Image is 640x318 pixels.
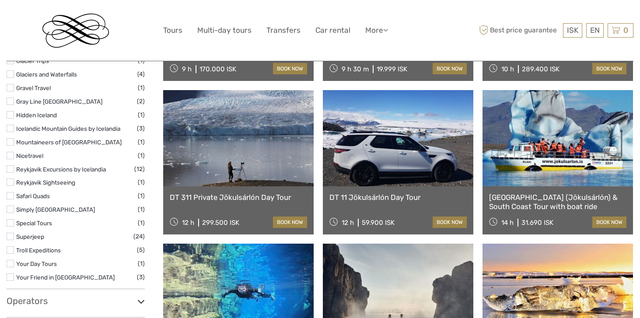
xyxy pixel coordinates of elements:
[202,219,239,227] div: 299.500 ISK
[138,110,145,120] span: (1)
[137,69,145,79] span: (4)
[199,65,236,73] div: 170.000 ISK
[197,24,252,37] a: Multi-day tours
[16,166,106,173] a: Reykjavik Excursions by Icelandia
[133,231,145,241] span: (24)
[16,139,122,146] a: Mountaineers of [GEOGRAPHIC_DATA]
[137,123,145,133] span: (3)
[342,65,369,73] span: 9 h 30 m
[477,23,561,38] span: Best price guarantee
[134,164,145,174] span: (12)
[16,152,43,159] a: Nicetravel
[16,274,115,281] a: Your Friend in [GEOGRAPHIC_DATA]
[163,24,182,37] a: Tours
[138,177,145,187] span: (1)
[501,219,514,227] span: 14 h
[16,233,44,240] a: Superjeep
[16,206,95,213] a: Simply [GEOGRAPHIC_DATA]
[315,24,350,37] a: Car rental
[182,219,194,227] span: 12 h
[365,24,388,37] a: More
[138,259,145,269] span: (1)
[16,112,57,119] a: Hidden Iceland
[42,14,109,48] img: Reykjavik Residence
[433,63,467,74] a: book now
[329,193,467,202] a: DT 11 Jökulsárlón Day Tour
[138,137,145,147] span: (1)
[137,272,145,282] span: (3)
[16,179,75,186] a: Reykjavik Sightseeing
[138,191,145,201] span: (1)
[16,192,50,199] a: Safari Quads
[16,84,51,91] a: Gravel Travel
[501,65,514,73] span: 10 h
[16,220,52,227] a: Special Tours
[622,26,630,35] span: 0
[592,217,626,228] a: book now
[592,63,626,74] a: book now
[16,98,102,105] a: Gray Line [GEOGRAPHIC_DATA]
[362,219,395,227] div: 59.900 ISK
[342,219,354,227] span: 12 h
[586,23,604,38] div: EN
[7,296,145,306] h3: Operators
[137,245,145,255] span: (5)
[567,26,578,35] span: ISK
[273,217,307,228] a: book now
[137,96,145,106] span: (2)
[273,63,307,74] a: book now
[182,65,192,73] span: 9 h
[138,218,145,228] span: (1)
[16,71,77,78] a: Glaciers and Waterfalls
[433,217,467,228] a: book now
[138,150,145,161] span: (1)
[16,125,120,132] a: Icelandic Mountain Guides by Icelandia
[489,193,626,211] a: [GEOGRAPHIC_DATA] (Jökulsárlón) & South Coast Tour with boat ride
[377,65,407,73] div: 19.999 ISK
[16,247,61,254] a: Troll Expeditions
[12,15,99,22] p: We're away right now. Please check back later!
[521,219,553,227] div: 31.690 ISK
[138,83,145,93] span: (1)
[170,193,307,202] a: DT 311 Private Jökulsárlón Day Tour
[138,204,145,214] span: (1)
[266,24,301,37] a: Transfers
[101,14,111,24] button: Open LiveChat chat widget
[16,260,57,267] a: Your Day Tours
[522,65,560,73] div: 289.400 ISK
